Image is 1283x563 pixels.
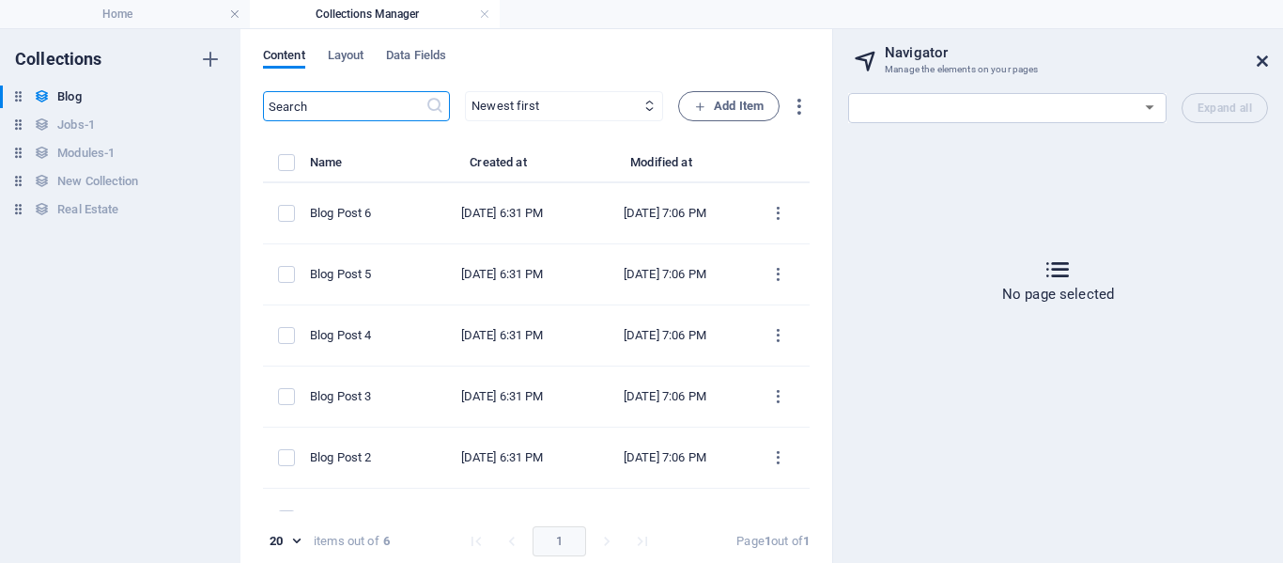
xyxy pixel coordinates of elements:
span: Data Fields [386,44,446,70]
div: items out of [314,533,379,550]
div: Blog Post 3 [310,388,406,405]
div: [DATE] 6:31 PM [436,449,568,466]
div: [DATE] 7:06 PM [598,327,731,344]
div: Page out of [736,533,810,550]
div: 20 [263,533,306,550]
h6: Real Estate [57,198,118,221]
div: [DATE] 6:31 PM [436,266,568,283]
div: [DATE] 7:06 PM [598,510,731,527]
button: page 1 [533,526,586,556]
span: Content [263,44,305,70]
div: [DATE] 7:06 PM [598,449,731,466]
th: Created at [421,151,583,183]
strong: 1 [765,534,771,548]
span: Layout [328,44,364,70]
div: [DATE] 7:06 PM [598,266,731,283]
div: Blog Post 5 [310,266,406,283]
div: [DATE] 7:06 PM [598,205,731,222]
strong: 6 [383,533,390,550]
div: Blog Post 2 [310,449,406,466]
button: Add Item [678,91,780,121]
h3: Manage the elements on your pages [885,61,1230,78]
th: Modified at [583,151,746,183]
input: Search [263,91,425,121]
h6: Blog [57,86,81,108]
div: [DATE] 6:31 PM [436,510,568,527]
h6: Collections [15,48,102,70]
nav: pagination navigation [458,526,660,556]
div: Blog Post 6 [310,205,406,222]
div: [DATE] 6:31 PM [436,205,568,222]
h4: Collections Manager [250,4,500,24]
h6: Modules-1 [57,142,115,164]
th: Name [310,151,421,183]
strong: 1 [803,534,810,548]
h2: Navigator [885,44,1268,61]
div: [DATE] 6:31 PM [436,327,568,344]
div: Blog Post 4 [310,327,406,344]
i: Create new collection [199,48,222,70]
span: Add Item [694,95,764,117]
div: Blog Post 1 [310,510,406,527]
div: [DATE] 7:06 PM [598,388,731,405]
table: items list [263,151,810,550]
div: [DATE] 6:31 PM [436,388,568,405]
h6: Jobs-1 [57,114,95,136]
p: No page selected [1002,285,1114,304]
h6: New Collection [57,170,138,193]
